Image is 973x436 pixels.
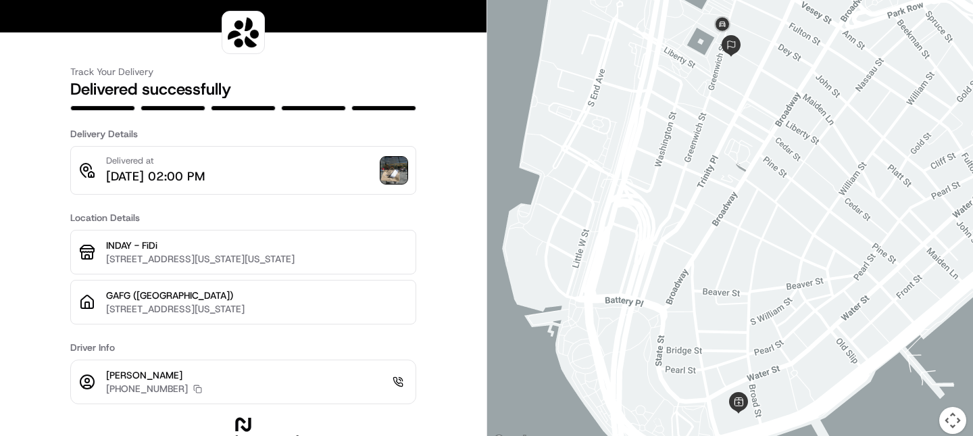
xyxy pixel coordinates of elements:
p: [STREET_ADDRESS][US_STATE] [106,302,407,316]
p: GAFG ([GEOGRAPHIC_DATA]) [106,289,407,302]
h3: Location Details [70,211,416,224]
p: [DATE] 02:00 PM [106,167,205,186]
h3: Track Your Delivery [70,65,416,78]
p: Delivered at [106,155,205,167]
p: [STREET_ADDRESS][US_STATE][US_STATE] [106,252,407,266]
h3: Driver Info [70,341,416,354]
h3: Delivery Details [70,127,416,141]
img: photo_proof_of_delivery image [380,157,407,184]
button: Map camera controls [939,407,966,434]
p: [PHONE_NUMBER] [106,382,188,395]
p: INDAY - FiDi [106,239,407,252]
img: logo-public_tracking_screen-Sharebite-1703187580717.png [225,14,261,51]
p: [PERSON_NAME] [106,368,202,382]
h2: Delivered successfully [70,78,416,100]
